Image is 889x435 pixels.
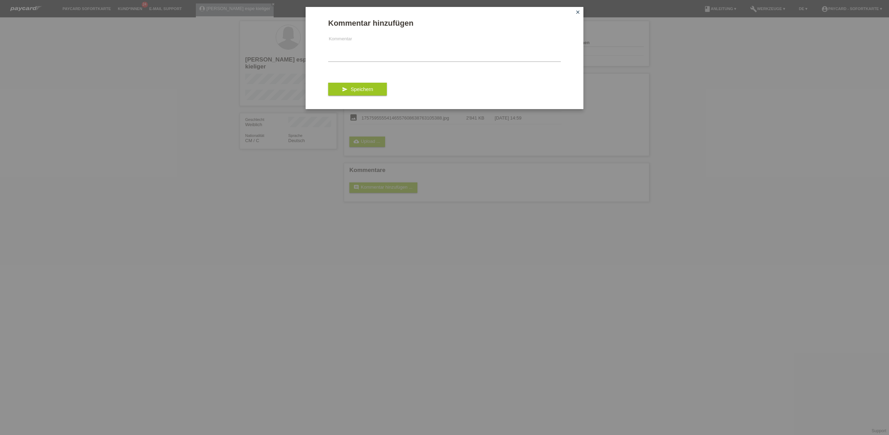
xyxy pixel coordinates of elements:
i: close [575,9,581,15]
h1: Kommentar hinzufügen [328,19,561,27]
i: send [342,87,348,92]
span: Speichern [351,87,373,92]
button: send Speichern [328,83,387,96]
a: close [573,9,582,17]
